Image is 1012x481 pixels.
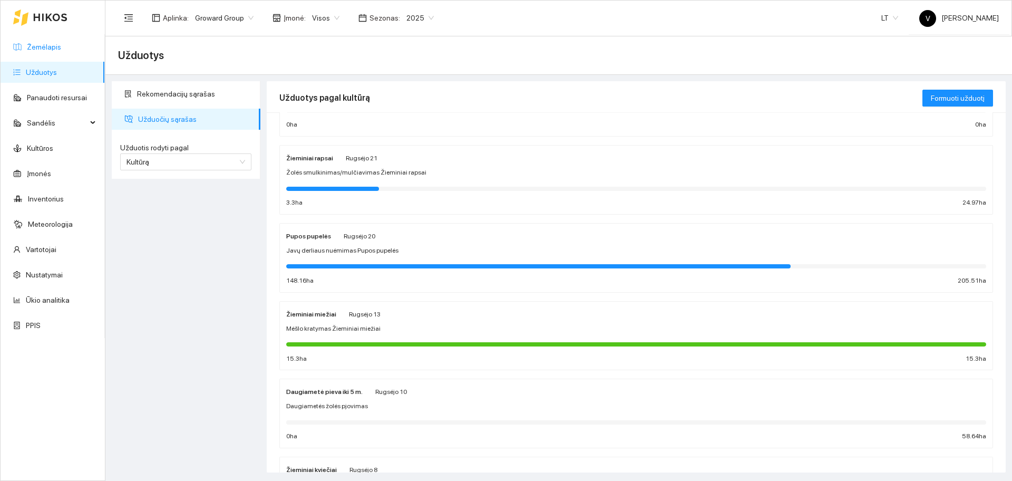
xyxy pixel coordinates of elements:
span: 205.51 ha [958,276,986,286]
a: Kultūros [27,144,53,152]
span: Rugsėjo 13 [349,311,381,318]
span: Žolės smulkinimas/mulčiavimas Žieminiai rapsai [286,168,426,178]
span: Rekomendacijų sąrašas [137,83,252,104]
span: Sandėlis [27,112,87,133]
span: Daugiametės žolės pjovimas [286,401,368,411]
span: Įmonė : [284,12,306,24]
span: Groward Group [195,10,254,26]
label: Užduotis rodyti pagal [120,142,251,153]
a: Nustatymai [26,271,63,279]
span: Sezonas : [369,12,400,24]
span: Rugsėjo 21 [346,155,377,162]
span: Visos [312,10,339,26]
span: Javų derliaus nuėmimas Pupos pupelės [286,246,398,256]
strong: Pupos pupelės [286,233,331,240]
span: LT [881,10,898,26]
a: Pupos pupelėsRugsėjo 20Javų derliaus nuėmimas Pupos pupelės148.16ha205.51ha [279,223,993,293]
a: Inventorius [28,195,64,203]
button: menu-fold [118,7,139,28]
a: Užduotys [26,68,57,76]
span: Rugsėjo 20 [344,233,375,240]
span: 0 ha [286,120,297,130]
span: Užduotys [118,47,164,64]
span: [PERSON_NAME] [919,14,999,22]
a: Vartotojai [26,245,56,254]
span: 2025 [406,10,434,26]
strong: Daugiametė pieva iki 5 m. [286,388,363,396]
span: 0 ha [975,120,986,130]
a: Žieminiai miežiaiRugsėjo 13Mėšlo kratymas Žieminiai miežiai15.3ha15.3ha [279,301,993,371]
span: Aplinka : [163,12,189,24]
span: solution [124,90,132,98]
span: layout [152,14,160,22]
span: 15.3 ha [286,354,307,364]
span: 3.3 ha [286,198,303,208]
span: Kultūrą [126,158,149,166]
a: Daugiametė pieva iki 5 m.Rugsėjo 10Daugiametės žolės pjovimas0ha58.64ha [279,379,993,448]
span: Mėšlo kratymas Žieminiai miežiai [286,324,381,334]
a: Žieminiai rapsaiRugsėjo 21Žolės smulkinimas/mulčiavimas Žieminiai rapsai3.3ha24.97ha [279,145,993,215]
span: 24.97 ha [962,198,986,208]
strong: Žieminiai rapsai [286,155,333,162]
span: Formuoti užduotį [931,92,985,104]
strong: Žieminiai kviečiai [286,466,337,474]
span: calendar [358,14,367,22]
span: 0 ha [286,431,297,441]
span: 58.64 ha [962,431,986,441]
span: Rugsėjo 8 [349,466,377,474]
span: shop [273,14,281,22]
span: Rugsėjo 10 [375,388,407,396]
span: 15.3 ha [966,354,986,364]
div: Užduotys pagal kultūrą [279,83,922,113]
a: Meteorologija [28,220,73,228]
span: Užduočių sąrašas [138,109,252,130]
a: Panaudoti resursai [27,93,87,102]
span: menu-fold [124,13,133,23]
strong: Žieminiai miežiai [286,311,336,318]
a: PPIS [26,321,41,330]
span: 148.16 ha [286,276,314,286]
a: Žemėlapis [27,43,61,51]
button: Formuoti užduotį [922,90,993,107]
span: V [926,10,930,27]
a: Įmonės [27,169,51,178]
a: Ūkio analitika [26,296,70,304]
